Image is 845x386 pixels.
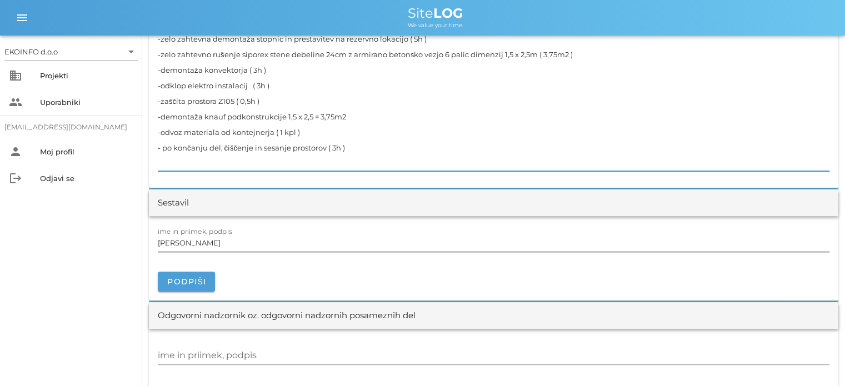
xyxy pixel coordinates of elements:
div: Sestavil [158,197,189,209]
div: EKOINFO d.o.o [4,47,58,57]
div: Pripomoček za klepet [789,333,845,386]
i: person [9,145,22,158]
i: business [9,69,22,82]
div: Odgovorni nadzornik oz. odgovorni nadzornih posameznih del [158,309,416,322]
i: arrow_drop_down [124,45,138,58]
label: ime in priimek, podpis [158,227,232,235]
div: Projekti [40,71,133,80]
div: Moj profil [40,147,133,156]
span: We value your time. [408,22,463,29]
div: Uporabniki [40,98,133,107]
i: logout [9,172,22,185]
div: EKOINFO d.o.o [4,43,138,61]
span: Site [408,5,463,21]
span: Podpiši [167,277,206,287]
b: LOG [433,5,463,21]
button: Podpiši [158,272,215,292]
i: menu [16,11,29,24]
i: people [9,96,22,109]
div: Odjavi se [40,174,133,183]
iframe: Chat Widget [789,333,845,386]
